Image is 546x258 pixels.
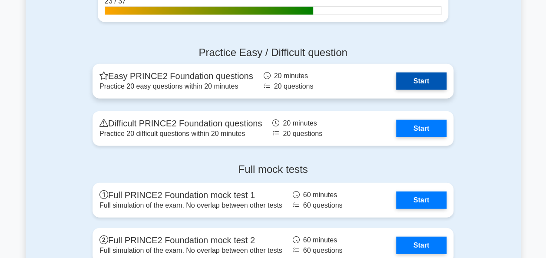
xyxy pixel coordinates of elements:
h4: Full mock tests [93,163,453,176]
a: Start [396,237,447,254]
h4: Practice Easy / Difficult question [93,46,453,59]
a: Start [396,192,447,209]
a: Start [396,120,447,137]
a: Start [396,73,447,90]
